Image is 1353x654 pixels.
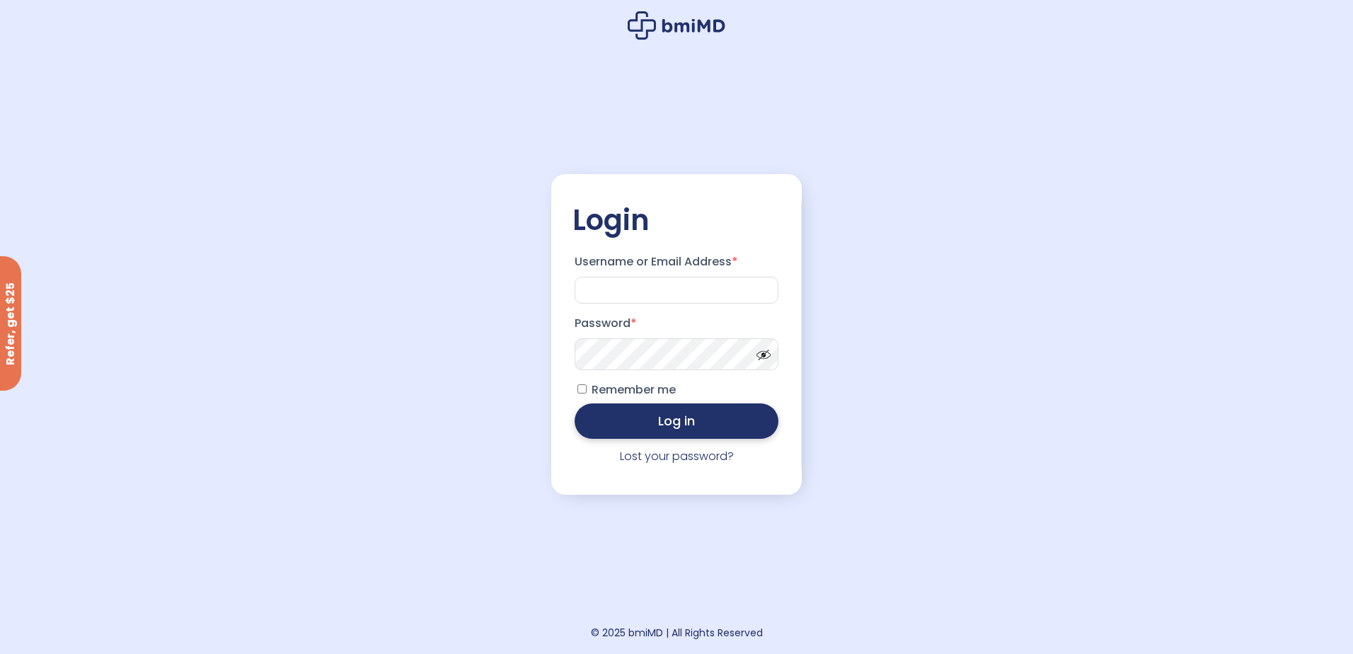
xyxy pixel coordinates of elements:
[592,381,676,398] span: Remember me
[575,251,778,273] label: Username or Email Address
[620,448,734,464] a: Lost your password?
[575,312,778,335] label: Password
[577,384,587,394] input: Remember me
[575,403,778,439] button: Log in
[591,623,763,643] div: © 2025 bmiMD | All Rights Reserved
[572,202,781,238] h2: Login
